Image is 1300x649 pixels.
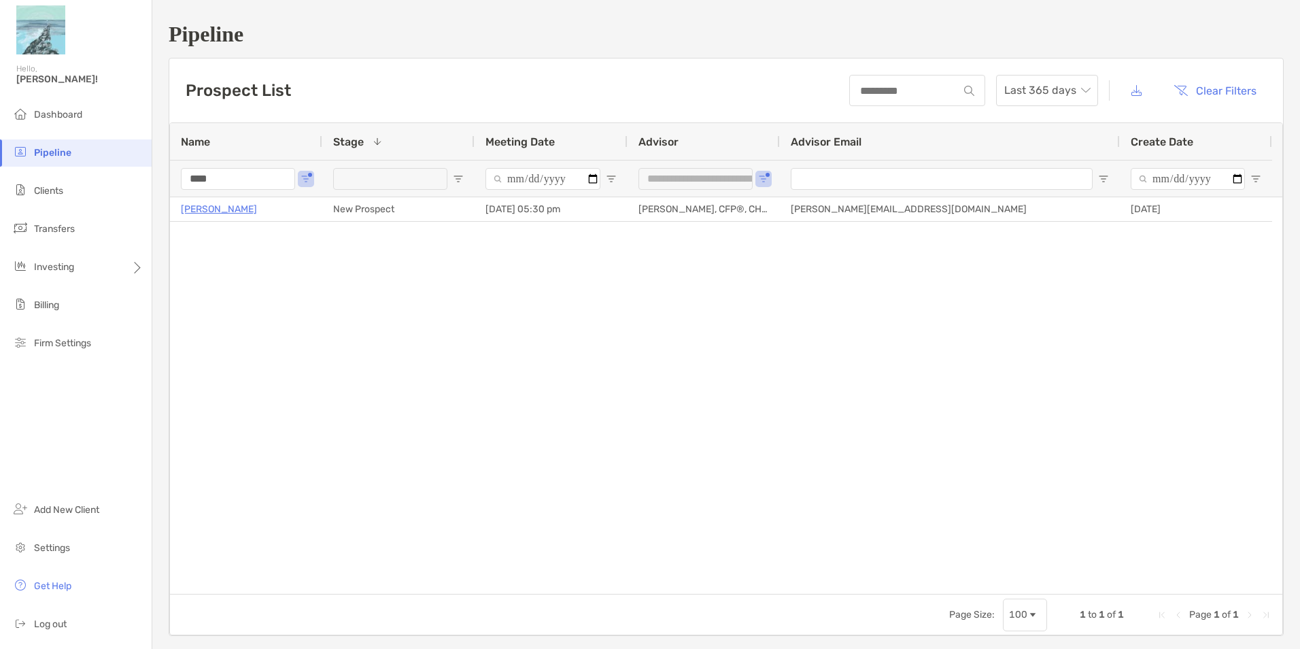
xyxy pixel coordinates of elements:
span: of [1222,609,1231,620]
div: Previous Page [1173,610,1184,620]
img: investing icon [12,258,29,274]
span: 1 [1118,609,1124,620]
div: Page Size [1003,599,1047,631]
span: Settings [34,542,70,554]
button: Open Filter Menu [606,173,617,184]
img: dashboard icon [12,105,29,122]
a: [PERSON_NAME] [181,201,257,218]
button: Open Filter Menu [453,173,464,184]
h3: Prospect List [186,81,291,100]
input: Create Date Filter Input [1131,168,1245,190]
input: Advisor Email Filter Input [791,168,1093,190]
img: get-help icon [12,577,29,593]
span: Stage [333,135,364,148]
img: add_new_client icon [12,501,29,517]
span: Clients [34,185,63,197]
span: 1 [1233,609,1239,620]
h1: Pipeline [169,22,1284,47]
span: to [1088,609,1097,620]
span: Meeting Date [485,135,555,148]
span: Firm Settings [34,337,91,349]
div: New Prospect [322,197,475,221]
button: Open Filter Menu [1098,173,1109,184]
span: Billing [34,299,59,311]
div: [PERSON_NAME][EMAIL_ADDRESS][DOMAIN_NAME] [780,197,1120,221]
span: Investing [34,261,74,273]
span: Create Date [1131,135,1193,148]
div: [DATE] [1120,197,1272,221]
span: Last 365 days [1004,76,1090,105]
span: Advisor [638,135,679,148]
span: Page [1189,609,1212,620]
button: Open Filter Menu [301,173,311,184]
span: 1 [1214,609,1220,620]
button: Open Filter Menu [1250,173,1261,184]
span: Advisor Email [791,135,861,148]
span: Pipeline [34,147,71,159]
div: Last Page [1261,610,1271,620]
span: 1 [1099,609,1105,620]
span: Transfers [34,223,75,235]
img: Zoe Logo [16,5,65,54]
img: billing icon [12,296,29,312]
img: logout icon [12,615,29,631]
span: Dashboard [34,109,82,120]
div: Page Size: [949,609,995,620]
div: [DATE] 05:30 pm [475,197,628,221]
div: First Page [1157,610,1167,620]
button: Clear Filters [1163,76,1267,105]
input: Name Filter Input [181,168,295,190]
img: settings icon [12,539,29,555]
div: Next Page [1244,610,1255,620]
span: Name [181,135,210,148]
div: [PERSON_NAME], CFP®, CHFC®, CDFA [628,197,780,221]
img: input icon [964,86,974,96]
span: Get Help [34,580,71,592]
img: transfers icon [12,220,29,236]
input: Meeting Date Filter Input [485,168,600,190]
span: [PERSON_NAME]! [16,73,143,85]
img: firm-settings icon [12,334,29,350]
span: Log out [34,618,67,630]
span: 1 [1080,609,1086,620]
img: pipeline icon [12,144,29,160]
button: Open Filter Menu [758,173,769,184]
img: clients icon [12,182,29,198]
span: Add New Client [34,504,99,516]
div: 100 [1009,609,1027,620]
span: of [1107,609,1116,620]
